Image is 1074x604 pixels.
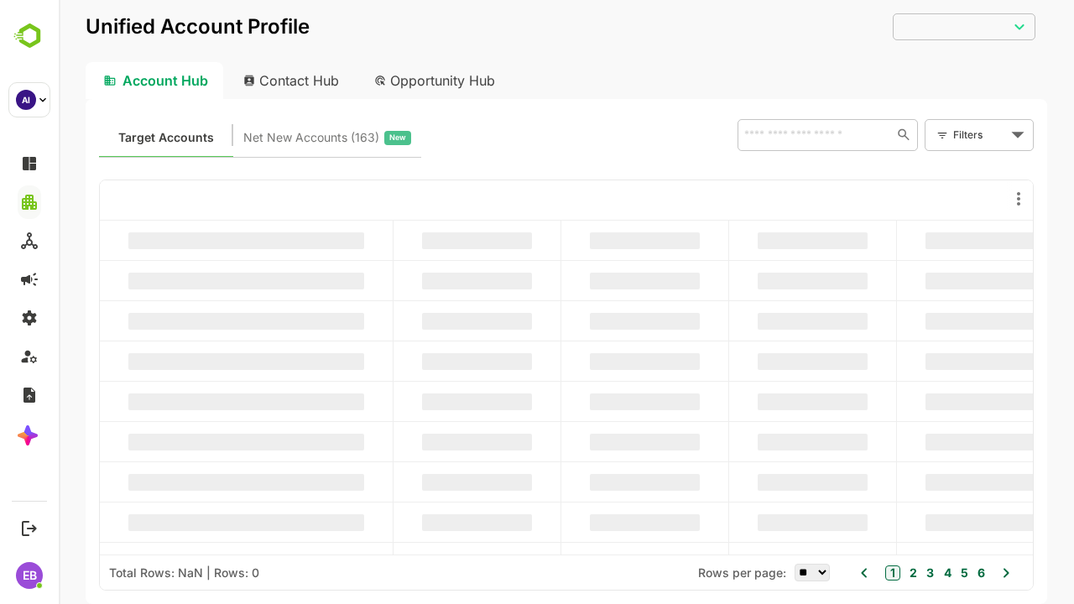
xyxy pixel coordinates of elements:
span: New [331,127,347,148]
div: Newly surfaced ICP-fit accounts from Intent, Website, LinkedIn, and other engagement signals. [185,127,352,148]
p: Unified Account Profile [27,17,251,37]
span: Net New Accounts ( 163 ) [185,127,321,148]
div: AI [16,90,36,110]
button: 5 [898,564,910,582]
button: 6 [915,564,926,582]
span: Known accounts you’ve identified to target - imported from CRM, Offline upload, or promoted from ... [60,127,155,148]
div: Filters [893,117,975,153]
button: 2 [847,564,858,582]
div: Filters [894,126,948,143]
button: 4 [881,564,893,582]
button: 3 [863,564,875,582]
span: Rows per page: [639,565,727,580]
div: Contact Hub [171,62,295,99]
button: Logout [18,517,40,539]
div: Total Rows: NaN | Rows: 0 [50,565,201,580]
img: BambooboxLogoMark.f1c84d78b4c51b1a7b5f700c9845e183.svg [8,20,51,52]
div: Opportunity Hub [302,62,451,99]
div: EB [16,562,43,589]
div: ​ [834,12,977,41]
div: Account Hub [27,62,164,99]
button: 1 [826,565,842,581]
